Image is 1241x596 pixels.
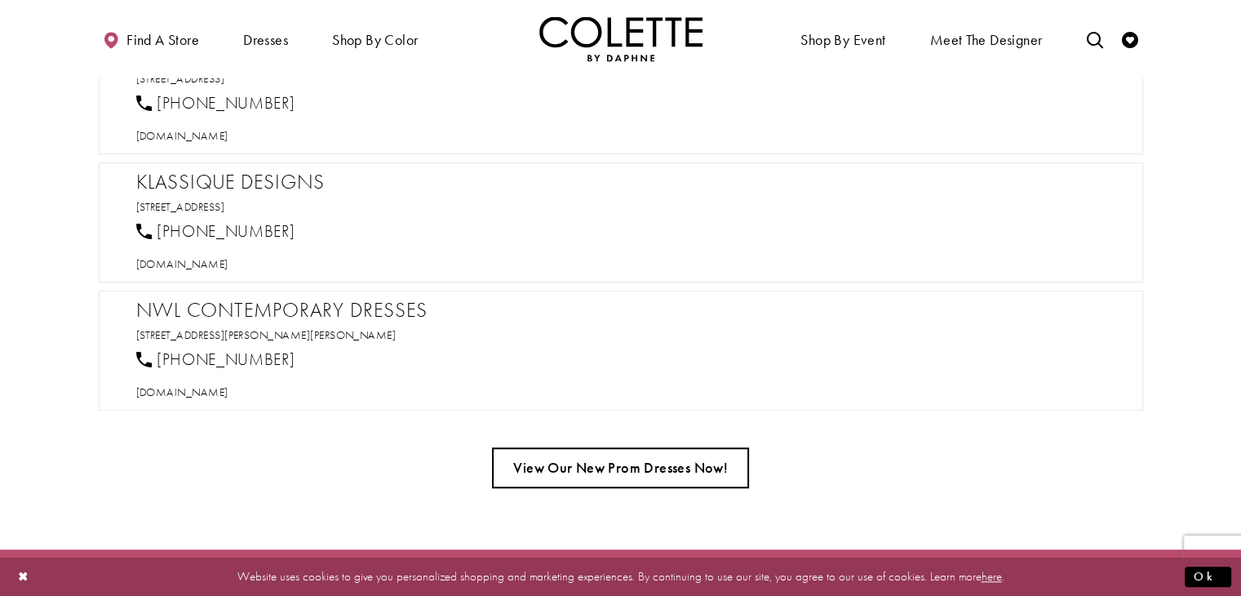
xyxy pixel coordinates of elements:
[926,16,1047,61] a: Meet the designer
[136,298,1122,322] h2: NWL Contemporary Dresses
[136,349,295,370] a: [PHONE_NUMBER]
[136,128,228,143] a: Opens in new tab
[126,32,199,48] span: Find a store
[136,71,225,86] a: Opens in new tab
[10,563,38,591] button: Close Dialog
[136,256,228,271] a: Opens in new tab
[239,16,292,61] span: Dresses
[136,385,228,399] a: Opens in new tab
[1082,16,1106,61] a: Toggle search
[492,447,749,488] a: View Our New Prom Dresses Now!
[99,16,203,61] a: Find a store
[796,16,889,61] span: Shop By Event
[982,568,1002,585] a: here
[539,16,702,61] img: Colette by Daphne
[1185,567,1231,587] button: Submit Dialog
[1118,16,1142,61] a: Check Wishlist
[136,170,1122,194] h2: Klassique Designs
[157,92,295,113] span: [PHONE_NUMBER]
[136,256,228,271] span: [DOMAIN_NAME]
[157,349,295,370] span: [PHONE_NUMBER]
[332,32,418,48] span: Shop by color
[136,220,295,242] a: [PHONE_NUMBER]
[136,199,225,214] a: Opens in new tab
[539,16,702,61] a: Visit Home Page
[157,220,295,242] span: [PHONE_NUMBER]
[800,32,885,48] span: Shop By Event
[243,32,288,48] span: Dresses
[136,385,228,399] span: [DOMAIN_NAME]
[136,92,295,113] a: [PHONE_NUMBER]
[930,32,1043,48] span: Meet the designer
[117,566,1124,588] p: Website uses cookies to give you personalized shopping and marketing experiences. By continuing t...
[328,16,422,61] span: Shop by color
[136,327,397,342] a: Opens in new tab
[136,128,228,143] span: [DOMAIN_NAME]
